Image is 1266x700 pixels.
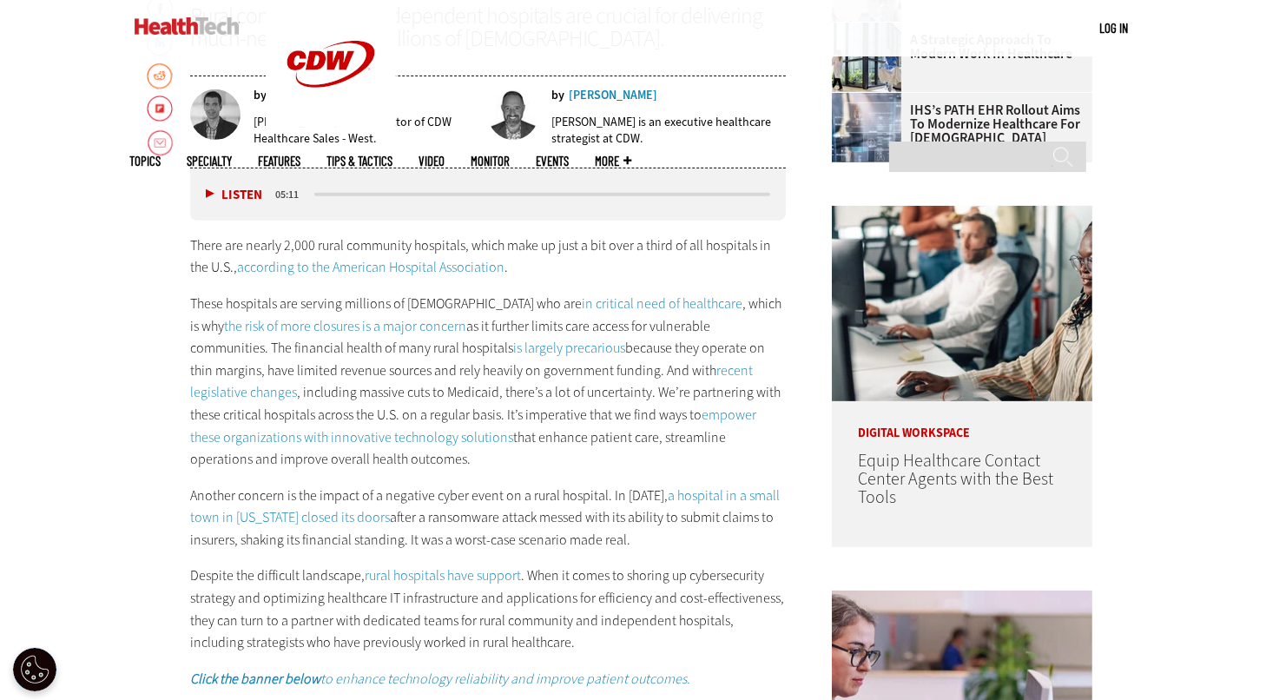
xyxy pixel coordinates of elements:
p: Another concern is the impact of a negative cyber event on a rural hospital. In [DATE], after a r... [190,485,786,551]
span: More [595,155,631,168]
p: There are nearly 2,000 rural community hospitals, which make up just a bit over a third of all ho... [190,234,786,279]
a: Events [536,155,569,168]
em: to enhance technology reliability and improve patient outcomes. [190,670,690,688]
p: These hospitals are serving millions of [DEMOGRAPHIC_DATA] who are , which is why as it further l... [190,293,786,471]
a: the risk of more closures is a major concern [224,317,466,335]
p: Despite the difficult landscape, . When it comes to shoring up cybersecurity strategy and optimiz... [190,565,786,653]
a: is largely precarious [513,339,625,357]
div: Cookie Settings [13,648,56,691]
a: in critical need of healthcare [582,294,742,313]
button: Listen [206,188,262,201]
span: Specialty [187,155,232,168]
a: CDW [266,115,396,133]
img: Contact center [832,206,1092,401]
a: Click the banner belowto enhance technology reliability and improve patient outcomes. [190,670,690,688]
div: media player [190,168,786,221]
a: Log in [1099,20,1128,36]
button: Open Preferences [13,648,56,691]
p: Digital Workspace [832,401,1092,439]
span: Topics [129,155,161,168]
strong: Click the banner below [190,670,320,688]
a: Equip Healthcare Contact Center Agents with the Best Tools [858,449,1053,509]
a: MonITor [471,155,510,168]
a: according to the American Hospital Association [237,258,504,276]
img: Home [135,17,240,35]
div: User menu [1099,19,1128,37]
a: empower these organizations with innovative technology solutions [190,406,756,446]
a: Video [419,155,445,168]
a: rural hospitals have support [365,566,521,584]
a: Tips & Tactics [326,155,392,168]
div: duration [273,187,312,202]
a: Features [258,155,300,168]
